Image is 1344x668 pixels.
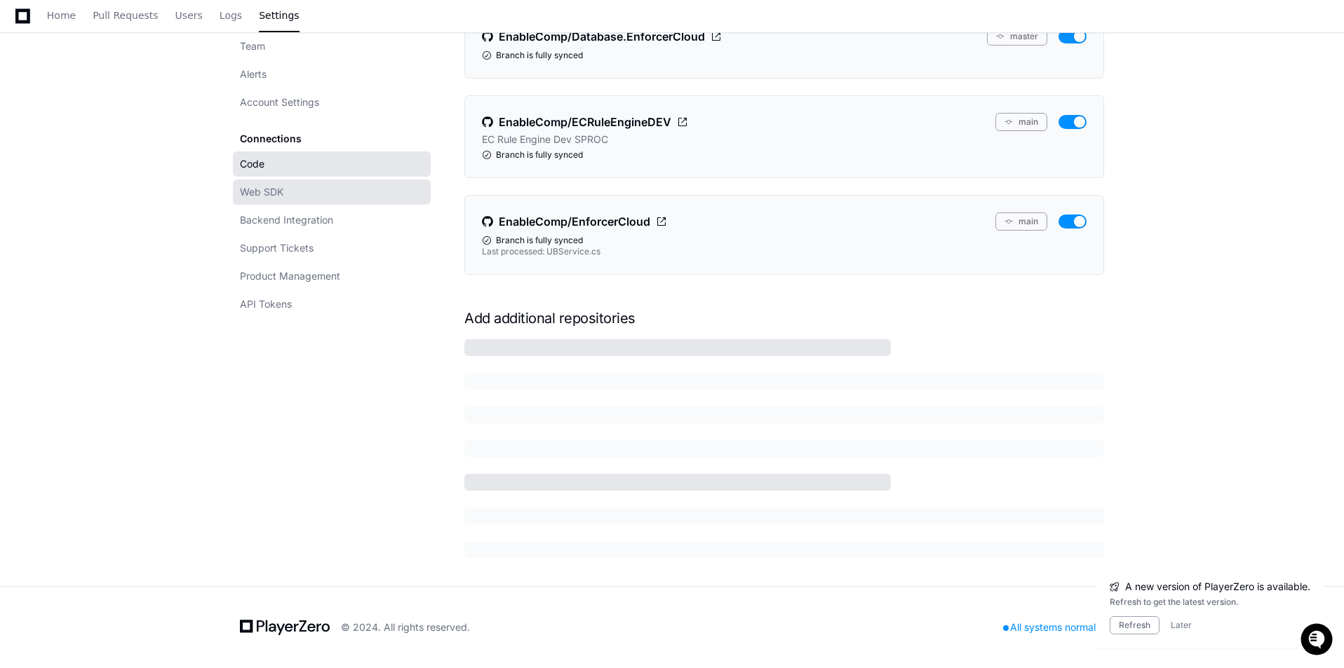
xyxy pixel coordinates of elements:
[233,179,431,205] a: Web SDK
[482,113,688,131] a: EnableComp/ECRuleEngineDEV
[14,56,255,79] div: Welcome
[233,90,431,115] a: Account Settings
[240,297,292,311] span: API Tokens
[1125,580,1310,594] span: A new version of PlayerZero is available.
[175,11,203,20] span: Users
[1171,620,1192,631] button: Later
[482,27,722,46] a: EnableComp/Database.EnforcerCloud
[499,114,671,130] span: EnableComp/ECRuleEngineDEV
[240,95,319,109] span: Account Settings
[47,11,76,20] span: Home
[93,11,158,20] span: Pull Requests
[482,50,1087,61] div: Branch is fully synced
[48,104,230,118] div: Start new chat
[14,14,42,42] img: PlayerZero
[995,212,1047,231] button: main
[220,11,242,20] span: Logs
[48,118,177,130] div: We're available if you need us!
[240,185,283,199] span: Web SDK
[14,104,39,130] img: 1736555170064-99ba0984-63c1-480f-8ee9-699278ef63ed
[464,308,1104,328] h1: Add additional repositories
[233,207,431,233] a: Backend Integration
[240,67,267,81] span: Alerts
[987,27,1047,46] button: master
[240,213,333,227] span: Backend Integration
[499,213,650,230] span: EnableComp/EnforcerCloud
[240,157,264,171] span: Code
[259,11,299,20] span: Settings
[1299,622,1337,660] iframe: Open customer support
[233,236,431,261] a: Support Tickets
[238,109,255,125] button: Start new chat
[140,147,170,158] span: Pylon
[233,264,431,289] a: Product Management
[341,620,470,634] div: © 2024. All rights reserved.
[99,146,170,158] a: Powered byPylon
[995,618,1104,637] div: All systems normal
[482,246,1087,257] div: Last processed: UBService.cs
[233,292,431,317] a: API Tokens
[499,28,705,45] span: EnableComp/Database.EnforcerCloud
[1110,597,1310,608] div: Refresh to get the latest version.
[240,269,340,283] span: Product Management
[482,149,1087,161] div: Branch is fully synced
[233,62,431,87] a: Alerts
[1110,616,1160,634] button: Refresh
[240,241,314,255] span: Support Tickets
[233,34,431,59] a: Team
[240,39,265,53] span: Team
[233,151,431,177] a: Code
[995,113,1047,131] button: main
[482,132,608,146] p: EC Rule Engine Dev SPROC
[482,235,1087,246] div: Branch is fully synced
[482,212,667,231] a: EnableComp/EnforcerCloud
